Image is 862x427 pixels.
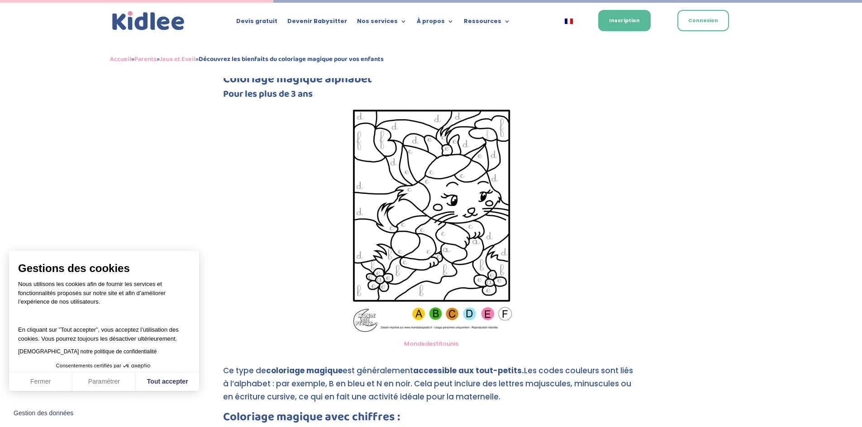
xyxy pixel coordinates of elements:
[136,372,199,391] button: Tout accepter
[349,103,513,335] img: coloriage magique : un chat
[18,280,190,312] p: Nous utilisons les cookies afin de fournir les services et fonctionnalités proposés sur notre sit...
[18,348,157,355] a: [DEMOGRAPHIC_DATA] notre politique de confidentialité
[123,352,150,380] svg: Axeptio
[287,18,347,28] a: Devenir Babysitter
[404,339,458,348] a: Mondedestitounis
[357,18,407,28] a: Nos services
[413,365,524,376] strong: accessible aux tout-petits.
[110,54,131,65] a: Accueil
[9,372,72,391] button: Fermer
[223,364,639,411] p: Ce type de est généralement Les codes couleurs sont liés à l’alphabet : par exemple, B en bleu et...
[677,10,729,31] a: Connexion
[236,18,277,28] a: Devis gratuit
[223,89,639,103] h4: Pour les plus de 3 ans
[18,317,190,343] p: En cliquant sur ”Tout accepter”, vous acceptez l’utilisation des cookies. Vous pourrez toujours l...
[52,360,157,372] button: Consentements certifiés par
[565,19,573,24] img: Français
[110,9,187,33] a: Kidlee Logo
[223,73,639,89] h3: Coloriage magique alphabet
[134,54,157,65] a: Parents
[72,372,136,391] button: Paramétrer
[598,10,651,31] a: Inscription
[110,9,187,33] img: logo_kidlee_bleu
[18,262,190,275] span: Gestions des cookies
[14,409,73,418] span: Gestion des données
[8,404,79,423] button: Fermer le widget sans consentement
[56,363,121,368] span: Consentements certifiés par
[160,54,195,65] a: Jeux et Eveil
[110,54,384,65] span: » » »
[266,365,343,376] strong: coloriage magique
[199,54,384,65] strong: Découvrez les bienfaits du coloriage magique pour vos enfants
[464,18,510,28] a: Ressources
[417,18,454,28] a: À propos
